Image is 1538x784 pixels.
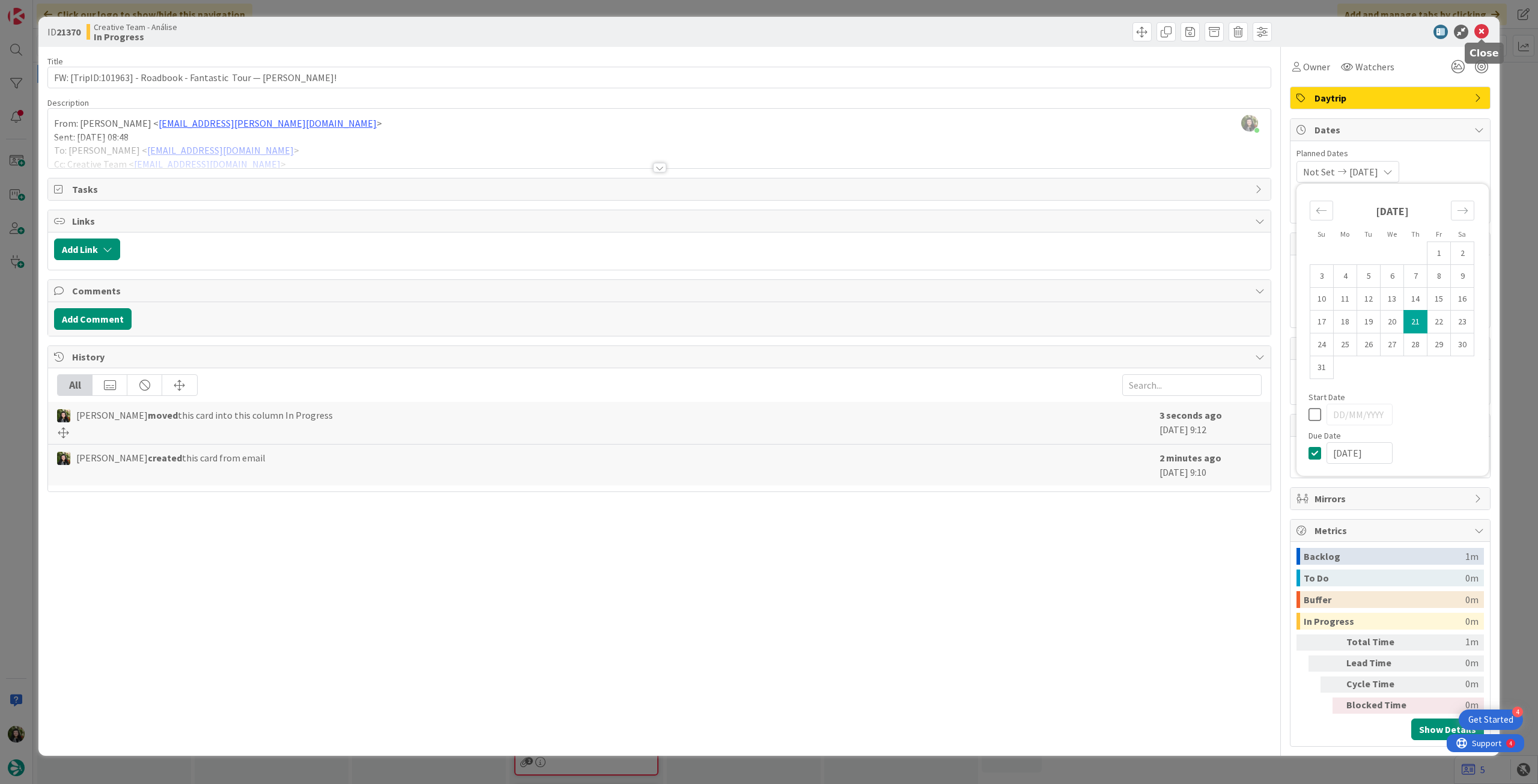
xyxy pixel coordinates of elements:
[1411,719,1484,740] button: Show Details
[54,239,120,260] button: Add Link
[54,130,1265,144] p: Sent: [DATE] 08:48
[1404,311,1427,333] td: Selected as end date. Thursday, 21/Aug/2025 12:00
[1310,311,1334,333] td: Choose Sunday, 17/Aug/2025 12:00 as your check-in date. It’s available.
[1427,265,1451,288] td: Choose Friday, 08/Aug/2025 12:00 as your check-in date. It’s available.
[1310,201,1333,220] div: Move backward to switch to the previous month.
[148,452,182,464] b: created
[1364,229,1372,239] small: Tu
[76,451,266,465] span: [PERSON_NAME] this card from email
[1404,288,1427,311] td: Choose Thursday, 14/Aug/2025 12:00 as your check-in date. It’s available.
[57,409,70,422] img: BC
[1160,451,1262,479] div: [DATE] 9:10
[1427,242,1451,265] td: Choose Friday, 01/Aug/2025 12:00 as your check-in date. It’s available.
[62,5,65,14] div: 4
[1160,408,1262,438] div: [DATE] 9:12
[47,25,81,39] span: ID
[58,375,93,395] div: All
[1310,356,1334,379] td: Choose Sunday, 31/Aug/2025 12:00 as your check-in date. It’s available.
[1381,288,1404,311] td: Choose Wednesday, 13/Aug/2025 12:00 as your check-in date. It’s available.
[47,56,63,67] label: Title
[72,214,1249,228] span: Links
[1334,288,1357,311] td: Choose Monday, 11/Aug/2025 12:00 as your check-in date. It’s available.
[1451,288,1474,311] td: Choose Saturday, 16/Aug/2025 12:00 as your check-in date. It’s available.
[1451,265,1474,288] td: Choose Saturday, 09/Aug/2025 12:00 as your check-in date. It’s available.
[1346,697,1412,714] div: Blocked Time
[148,409,178,421] b: moved
[1465,548,1479,565] div: 1m
[1451,333,1474,356] td: Choose Saturday, 30/Aug/2025 12:00 as your check-in date. It’s available.
[1451,242,1474,265] td: Choose Saturday, 02/Aug/2025 12:00 as your check-in date. It’s available.
[1404,333,1427,356] td: Choose Thursday, 28/Aug/2025 12:00 as your check-in date. It’s available.
[159,117,377,129] a: [EMAIL_ADDRESS][PERSON_NAME][DOMAIN_NAME]
[1318,229,1325,239] small: Su
[1357,265,1381,288] td: Choose Tuesday, 05/Aug/2025 12:00 as your check-in date. It’s available.
[1417,697,1479,714] div: 0m
[1381,311,1404,333] td: Choose Wednesday, 20/Aug/2025 12:00 as your check-in date. It’s available.
[1427,288,1451,311] td: Choose Friday, 15/Aug/2025 12:00 as your check-in date. It’s available.
[1404,265,1427,288] td: Choose Thursday, 07/Aug/2025 12:00 as your check-in date. It’s available.
[72,284,1249,298] span: Comments
[94,22,177,32] span: Creative Team - Análise
[1309,431,1341,440] span: Due Date
[1357,311,1381,333] td: Choose Tuesday, 19/Aug/2025 12:00 as your check-in date. It’s available.
[1465,613,1479,630] div: 0m
[1327,404,1393,425] input: DD/MM/YYYY
[56,26,81,38] b: 21370
[1459,710,1523,730] div: Open Get Started checklist, remaining modules: 4
[1334,333,1357,356] td: Choose Monday, 25/Aug/2025 12:00 as your check-in date. It’s available.
[1304,548,1465,565] div: Backlog
[1309,393,1345,401] span: Start Date
[1303,165,1335,179] span: Not Set
[1411,229,1420,239] small: Th
[1304,613,1465,630] div: In Progress
[57,452,70,465] img: BC
[1296,190,1488,393] div: Calendar
[1355,59,1394,74] span: Watchers
[1315,91,1468,105] span: Daytrip
[1334,265,1357,288] td: Choose Monday, 04/Aug/2025 12:00 as your check-in date. It’s available.
[1427,311,1451,333] td: Choose Friday, 22/Aug/2025 12:00 as your check-in date. It’s available.
[1458,229,1466,239] small: Sa
[1512,707,1523,717] div: 4
[94,32,177,41] b: In Progress
[1122,374,1262,396] input: Search...
[1357,333,1381,356] td: Choose Tuesday, 26/Aug/2025 12:00 as your check-in date. It’s available.
[72,350,1249,364] span: History
[1436,229,1442,239] small: Fr
[1470,47,1499,59] h5: Close
[1451,311,1474,333] td: Choose Saturday, 23/Aug/2025 12:00 as your check-in date. It’s available.
[1160,409,1222,421] b: 3 seconds ago
[1427,333,1451,356] td: Choose Friday, 29/Aug/2025 12:00 as your check-in date. It’s available.
[1465,591,1479,608] div: 0m
[1381,265,1404,288] td: Choose Wednesday, 06/Aug/2025 12:00 as your check-in date. It’s available.
[1346,676,1412,693] div: Cycle Time
[1346,634,1412,651] div: Total Time
[1241,115,1258,132] img: PKF90Q5jPr56cBaliQnj6ZMmbSdpAOLY.jpg
[1465,570,1479,586] div: 0m
[1315,491,1468,506] span: Mirrors
[1296,147,1484,160] span: Planned Dates
[1417,676,1479,693] div: 0m
[1327,442,1393,464] input: DD/MM/YYYY
[1310,288,1334,311] td: Choose Sunday, 10/Aug/2025 12:00 as your check-in date. It’s available.
[47,67,1271,88] input: type card name here...
[1304,591,1465,608] div: Buffer
[72,182,1249,196] span: Tasks
[1381,333,1404,356] td: Choose Wednesday, 27/Aug/2025 12:00 as your check-in date. It’s available.
[1357,288,1381,311] td: Choose Tuesday, 12/Aug/2025 12:00 as your check-in date. It’s available.
[1315,123,1468,137] span: Dates
[1310,265,1334,288] td: Choose Sunday, 03/Aug/2025 12:00 as your check-in date. It’s available.
[1387,229,1397,239] small: We
[54,117,1265,130] p: From: [PERSON_NAME] < >
[47,97,89,108] span: Description
[1310,333,1334,356] td: Choose Sunday, 24/Aug/2025 12:00 as your check-in date. It’s available.
[1340,229,1349,239] small: Mo
[1334,311,1357,333] td: Choose Monday, 18/Aug/2025 12:00 as your check-in date. It’s available.
[1346,655,1412,672] div: Lead Time
[1417,634,1479,651] div: 1m
[76,408,333,422] span: [PERSON_NAME] this card into this column In Progress
[1304,570,1465,586] div: To Do
[1315,523,1468,538] span: Metrics
[1349,165,1378,179] span: [DATE]
[1160,452,1221,464] b: 2 minutes ago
